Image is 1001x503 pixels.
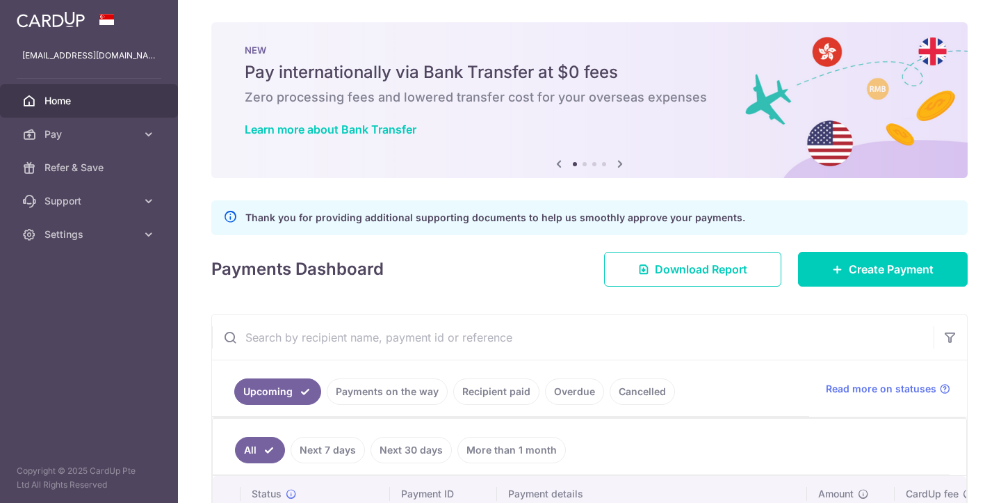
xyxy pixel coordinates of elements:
a: Download Report [604,252,781,287]
span: Download Report [655,261,747,278]
iframe: Opens a widget where you can find more information [911,461,987,496]
a: Recipient paid [453,378,539,405]
a: Upcoming [234,378,321,405]
h4: Payments Dashboard [211,257,384,282]
input: Search by recipient name, payment id or reference [212,315,934,360]
a: Next 7 days [291,437,365,463]
span: Create Payment [849,261,934,278]
h5: Pay internationally via Bank Transfer at $0 fees [245,61,934,83]
img: CardUp [17,11,85,28]
a: Learn more about Bank Transfer [245,122,416,136]
img: Bank transfer banner [211,22,968,178]
h6: Zero processing fees and lowered transfer cost for your overseas expenses [245,89,934,106]
a: Overdue [545,378,604,405]
a: All [235,437,285,463]
a: More than 1 month [457,437,566,463]
span: Status [252,487,282,501]
span: Read more on statuses [826,382,936,396]
a: Payments on the way [327,378,448,405]
span: Pay [44,127,136,141]
p: Thank you for providing additional supporting documents to help us smoothly approve your payments. [245,209,745,226]
span: Amount [818,487,854,501]
a: Create Payment [798,252,968,287]
span: Settings [44,227,136,241]
p: [EMAIL_ADDRESS][DOMAIN_NAME] [22,49,156,63]
span: Home [44,94,136,108]
span: Refer & Save [44,161,136,175]
a: Read more on statuses [826,382,950,396]
a: Cancelled [610,378,675,405]
span: CardUp fee [906,487,959,501]
span: Support [44,194,136,208]
a: Next 30 days [371,437,452,463]
p: NEW [245,45,934,56]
